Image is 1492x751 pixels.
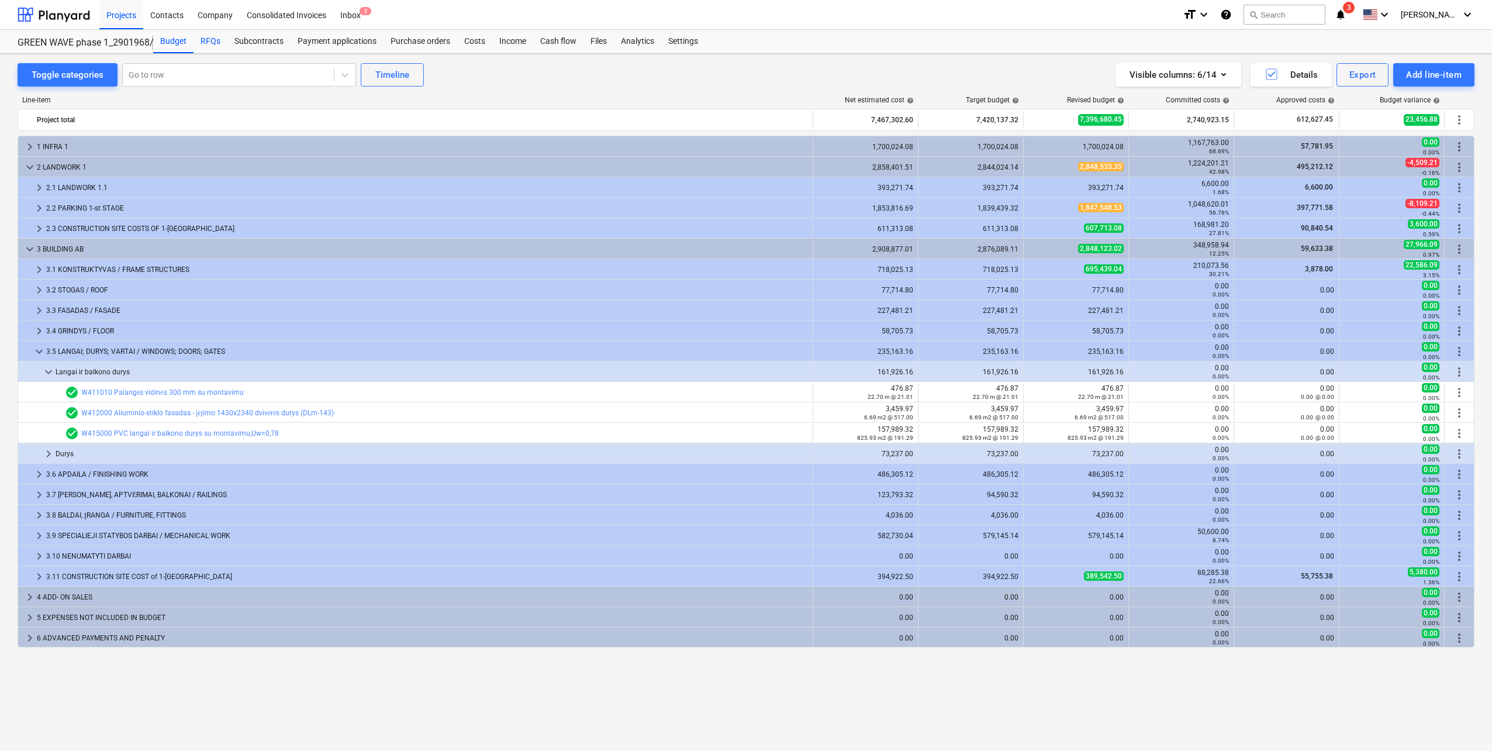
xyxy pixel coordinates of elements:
[1423,272,1439,278] small: 3.15%
[1423,313,1439,319] small: 0.00%
[37,111,808,129] div: Project total
[1422,465,1439,474] span: 0.00
[1078,394,1124,400] small: 22.70 m @ 21.01
[1239,347,1334,356] div: 0.00
[56,445,808,463] div: Durys
[23,140,37,154] span: keyboard_arrow_right
[1075,414,1124,421] small: 6.69 m2 @ 517.00
[868,394,913,400] small: 22.70 m @ 21.01
[864,414,913,421] small: 6.69 m2 @ 517.00
[818,327,913,335] div: 58,705.73
[1239,405,1334,421] div: 0.00
[32,549,46,563] span: keyboard_arrow_right
[1239,425,1334,442] div: 0.00
[1452,611,1466,625] span: More actions
[1134,446,1229,462] div: 0.00
[923,184,1018,192] div: 393,271.74
[614,30,661,53] div: Analytics
[1028,450,1124,458] div: 73,237.00
[1422,137,1439,147] span: 0.00
[818,225,913,233] div: 611,313.08
[1422,178,1439,188] span: 0.00
[1301,435,1334,441] small: 0.00 @ 0.00
[1130,67,1227,82] div: Visible columns : 6/14
[23,242,37,256] span: keyboard_arrow_down
[1084,264,1124,274] span: 695,439.04
[1134,302,1229,319] div: 0.00
[1421,170,1439,176] small: -0.16%
[923,368,1018,376] div: 161,926.16
[923,405,1018,421] div: 3,459.97
[1423,333,1439,340] small: 0.00%
[1028,384,1124,401] div: 476.87
[1452,426,1466,440] span: More actions
[1452,345,1466,359] span: More actions
[1134,425,1229,442] div: 0.00
[923,111,1018,129] div: 7,420,137.32
[969,414,1018,421] small: 6.69 m2 @ 517.00
[360,7,371,15] span: 2
[32,324,46,338] span: keyboard_arrow_right
[1422,424,1439,433] span: 0.00
[966,96,1019,104] div: Target budget
[1251,63,1332,87] button: Details
[1213,291,1229,298] small: 0.00%
[32,222,46,236] span: keyboard_arrow_right
[37,137,808,156] div: 1 INFRA 1
[1304,265,1334,273] span: 3,878.00
[1028,405,1124,421] div: 3,459.97
[1028,143,1124,151] div: 1,700,024.08
[1401,10,1459,19] span: [PERSON_NAME][DEMOGRAPHIC_DATA]
[1134,241,1229,257] div: 348,958.94
[1300,244,1334,253] span: 59,633.38
[1028,425,1124,442] div: 157,989.32
[818,266,913,274] div: 718,025.13
[23,631,37,645] span: keyboard_arrow_right
[533,30,583,53] a: Cash flow
[81,388,244,397] a: W411010 Palangės vidinės 300 mm su montavimu
[923,470,1018,478] div: 486,305.12
[1249,10,1258,19] span: search
[1209,168,1229,175] small: 42.98%
[1422,404,1439,413] span: 0.00
[1213,414,1229,421] small: 0.00%
[661,30,705,53] a: Settings
[1460,8,1474,22] i: keyboard_arrow_down
[56,363,808,381] div: Langai ir balkono durys
[1209,148,1229,154] small: 68.69%
[1115,63,1241,87] button: Visible columns:6/14
[1209,271,1229,277] small: 30.21%
[457,30,492,53] a: Costs
[857,435,913,441] small: 825.93 m2 @ 191.29
[1422,506,1439,515] span: 0.00
[1452,283,1466,297] span: More actions
[1209,250,1229,257] small: 12.25%
[1028,347,1124,356] div: 235,163.16
[46,301,808,320] div: 3.3 FASADAS / FASADE
[1452,113,1466,127] span: More actions
[973,394,1018,400] small: 22.70 m @ 21.01
[46,178,808,197] div: 2.1 LANDWORK 1.1
[65,426,79,440] span: Line-item has 2 RFQs
[1134,507,1229,523] div: 0.00
[1349,67,1376,82] div: Export
[46,199,808,218] div: 2.2 PARKING 1-st STAGE
[923,491,1018,499] div: 94,590.32
[1028,491,1124,499] div: 94,590.32
[818,184,913,192] div: 393,271.74
[1405,199,1439,208] span: -8,109.21
[923,306,1018,315] div: 227,481.21
[1452,140,1466,154] span: More actions
[923,450,1018,458] div: 73,237.00
[1423,149,1439,156] small: 0.00%
[153,30,194,53] a: Budget
[1220,8,1232,22] i: Knowledge base
[1423,354,1439,360] small: 0.00%
[1028,286,1124,294] div: 77,714.80
[1276,96,1335,104] div: Approved costs
[1213,373,1229,380] small: 0.00%
[1452,324,1466,338] span: More actions
[1209,209,1229,216] small: 56.76%
[384,30,457,53] a: Purchase orders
